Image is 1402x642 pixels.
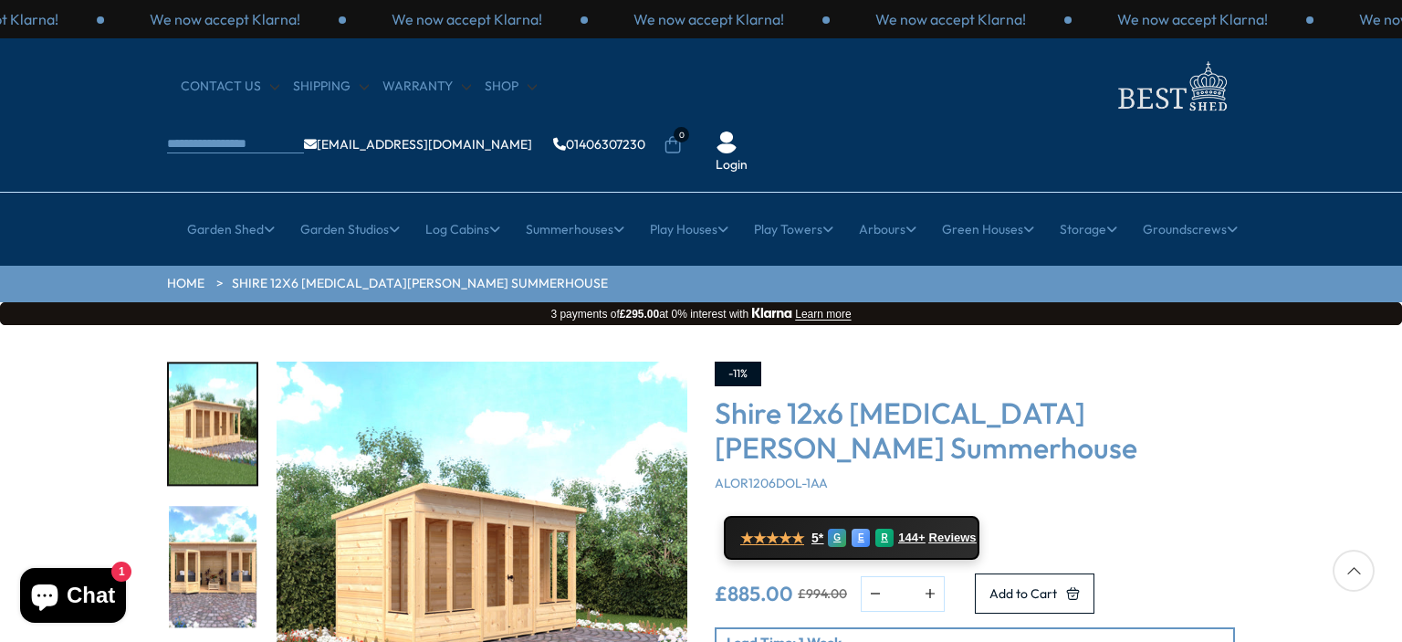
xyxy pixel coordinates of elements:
[382,78,471,96] a: Warranty
[304,138,532,151] a: [EMAIL_ADDRESS][DOMAIN_NAME]
[485,78,537,96] a: Shop
[633,9,784,29] p: We now accept Klarna!
[875,9,1026,29] p: We now accept Klarna!
[740,530,804,547] span: ★★★★★
[167,362,258,487] div: 2 / 9
[975,574,1094,614] button: Add to Cart
[1060,206,1117,252] a: Storage
[300,206,400,252] a: Garden Studios
[715,475,828,491] span: ALOR1206DOL-1AA
[898,531,925,545] span: 144+
[715,395,1235,466] h3: Shire 12x6 [MEDICAL_DATA][PERSON_NAME] Summerhouse
[716,156,748,174] a: Login
[852,529,870,547] div: E
[754,206,833,252] a: Play Towers
[1072,9,1313,29] div: 1 / 3
[716,132,738,153] img: User Icon
[104,9,346,29] div: 3 / 3
[989,587,1057,600] span: Add to Cart
[875,529,894,547] div: R
[929,531,977,545] span: Reviews
[650,206,728,252] a: Play Houses
[150,9,300,29] p: We now accept Klarna!
[169,363,256,485] img: Alora12x6_GARDEN_LH_200x200.jpg
[674,127,689,142] span: 0
[859,206,916,252] a: Arbours
[1117,9,1268,29] p: We now accept Klarna!
[724,516,979,560] a: ★★★★★ 5* G E R 144+ Reviews
[715,362,761,386] div: -11%
[392,9,542,29] p: We now accept Klarna!
[1143,206,1238,252] a: Groundscrews
[181,78,279,96] a: CONTACT US
[588,9,830,29] div: 2 / 3
[346,9,588,29] div: 1 / 3
[830,9,1072,29] div: 3 / 3
[828,529,846,547] div: G
[715,584,793,604] ins: £885.00
[169,507,256,628] img: Alora12x6_GARDEN_FRONT_Life_200x200.jpg
[798,587,847,600] del: £994.00
[553,138,645,151] a: 01406307230
[232,275,608,293] a: Shire 12x6 [MEDICAL_DATA][PERSON_NAME] Summerhouse
[187,206,275,252] a: Garden Shed
[664,136,682,154] a: 0
[526,206,624,252] a: Summerhouses
[15,568,131,627] inbox-online-store-chat: Shopify online store chat
[942,206,1034,252] a: Green Houses
[167,275,204,293] a: HOME
[425,206,500,252] a: Log Cabins
[1107,57,1235,116] img: logo
[167,505,258,630] div: 3 / 9
[293,78,369,96] a: Shipping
